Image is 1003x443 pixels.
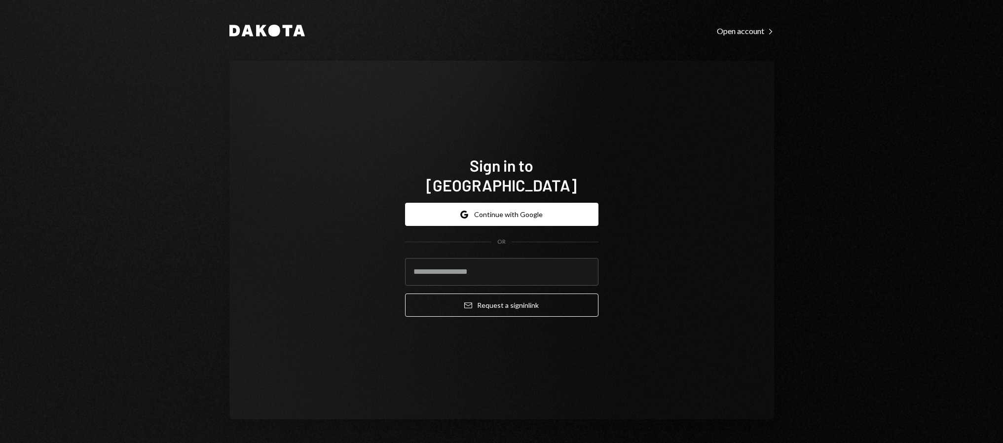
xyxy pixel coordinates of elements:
a: Open account [717,25,774,36]
div: OR [497,238,506,246]
button: Request a signinlink [405,294,598,317]
h1: Sign in to [GEOGRAPHIC_DATA] [405,155,598,195]
div: Open account [717,26,774,36]
button: Continue with Google [405,203,598,226]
